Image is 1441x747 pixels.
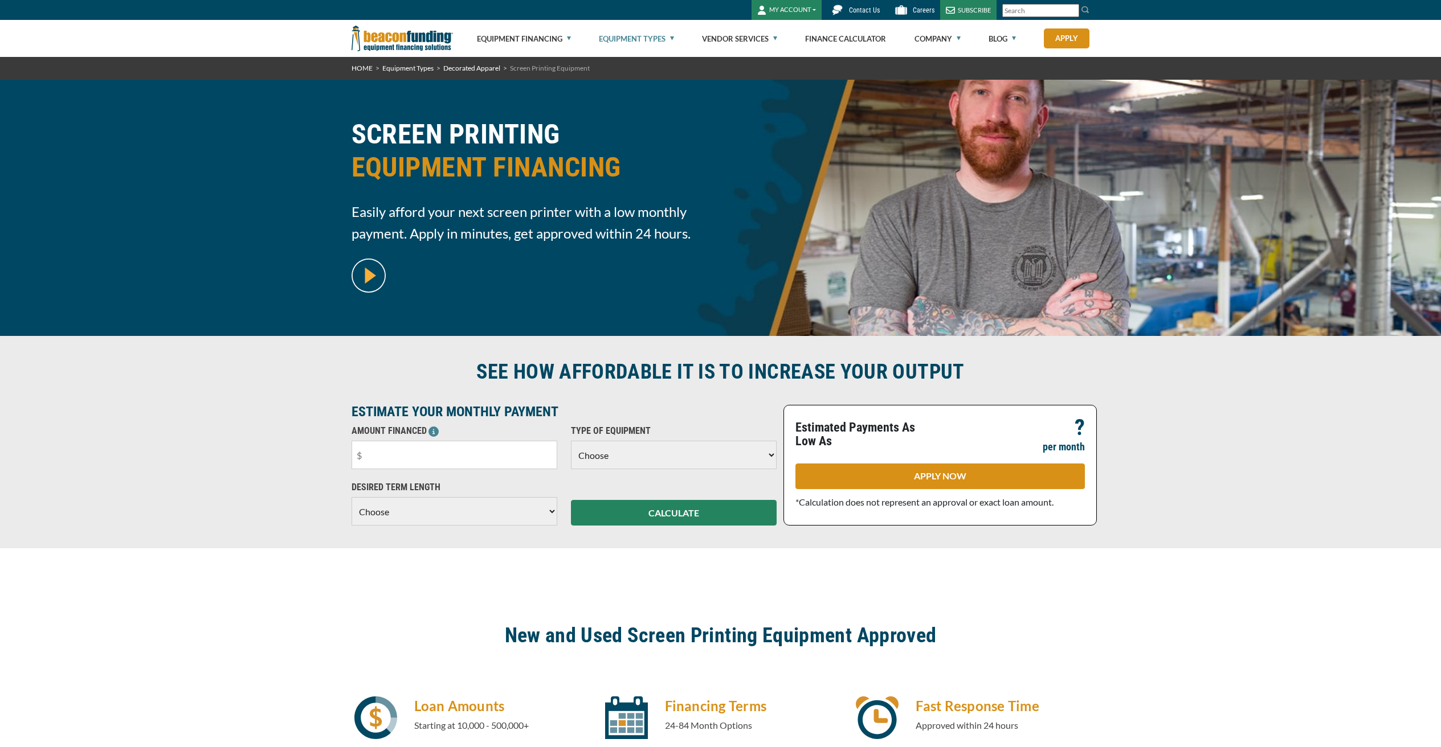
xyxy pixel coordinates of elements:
[916,720,1018,730] span: Approved within 24 hours
[352,622,1090,649] h2: New and Used Screen Printing Equipment Approved
[352,481,557,494] p: DESIRED TERM LENGTH
[352,20,453,57] img: Beacon Funding Corporation logo
[795,496,1054,507] span: *Calculation does not represent an approval or exact loan amount.
[414,719,589,732] p: Starting at 10,000 - 500,000+
[352,405,777,418] p: ESTIMATE YOUR MONTHLY PAYMENT
[1081,5,1090,14] img: Search
[599,20,674,57] a: Equipment Types
[352,151,714,184] span: EQUIPMENT FINANCING
[849,6,880,14] span: Contact Us
[1002,4,1079,17] input: Search
[352,441,557,469] input: $
[1075,421,1085,434] p: ?
[665,720,752,730] span: 24-84 Month Options
[352,424,557,438] p: AMOUNT FINANCED
[352,359,1090,385] h2: SEE HOW AFFORDABLE IT IS TO INCREASE YOUR OUTPUT
[352,118,714,192] h1: SCREEN PRINTING
[805,20,886,57] a: Finance Calculator
[702,20,777,57] a: Vendor Services
[915,20,961,57] a: Company
[352,258,386,293] img: video modal pop-up play button
[477,20,571,57] a: Equipment Financing
[571,424,777,438] p: TYPE OF EQUIPMENT
[1043,440,1085,454] p: per month
[382,64,434,72] a: Equipment Types
[795,463,1085,489] a: APPLY NOW
[913,6,934,14] span: Careers
[510,64,590,72] span: Screen Printing Equipment
[1044,28,1089,48] a: Apply
[352,64,373,72] a: HOME
[795,421,933,448] p: Estimated Payments As Low As
[1067,6,1076,15] a: Clear search text
[571,500,777,526] button: CALCULATE
[352,201,714,244] span: Easily afford your next screen printer with a low monthly payment. Apply in minutes, get approved...
[443,64,500,72] a: Decorated Apparel
[989,20,1016,57] a: Blog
